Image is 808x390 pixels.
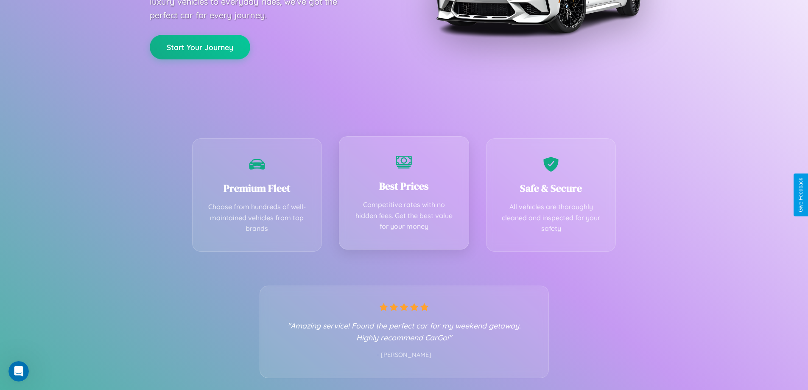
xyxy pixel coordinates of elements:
h3: Safe & Secure [499,181,603,195]
h3: Best Prices [352,179,456,193]
div: Give Feedback [798,178,804,212]
p: Competitive rates with no hidden fees. Get the best value for your money [352,199,456,232]
p: All vehicles are thoroughly cleaned and inspected for your safety [499,202,603,234]
p: "Amazing service! Found the perfect car for my weekend getaway. Highly recommend CarGo!" [277,320,531,343]
p: - [PERSON_NAME] [277,350,531,361]
iframe: Intercom live chat [8,361,29,382]
h3: Premium Fleet [205,181,309,195]
p: Choose from hundreds of well-maintained vehicles from top brands [205,202,309,234]
button: Start Your Journey [150,35,250,59]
